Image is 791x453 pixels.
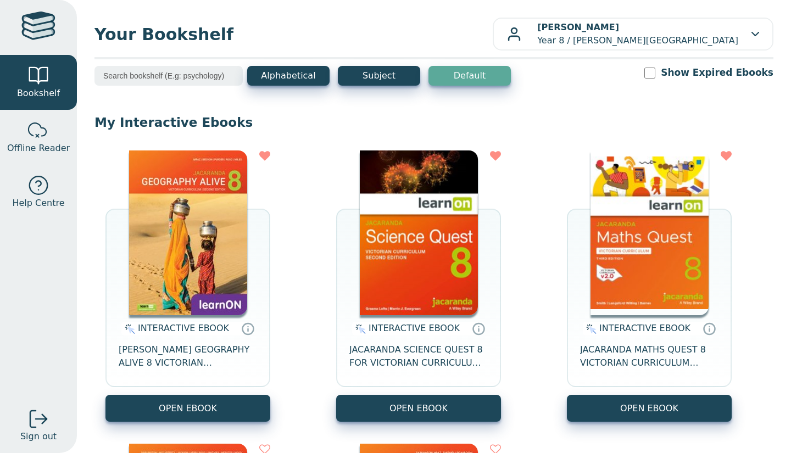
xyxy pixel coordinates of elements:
[537,22,619,32] b: [PERSON_NAME]
[241,322,254,335] a: Interactive eBooks are accessed online via the publisher’s portal. They contain interactive resou...
[7,142,70,155] span: Offline Reader
[12,197,64,210] span: Help Centre
[119,343,257,370] span: [PERSON_NAME] GEOGRAPHY ALIVE 8 VICTORIAN CURRICULUM LEARNON EBOOK 2E
[94,66,243,86] input: Search bookshelf (E.g: psychology)
[105,395,270,422] button: OPEN EBOOK
[360,150,478,315] img: fffb2005-5288-ea11-a992-0272d098c78b.png
[94,22,493,47] span: Your Bookshelf
[703,322,716,335] a: Interactive eBooks are accessed online via the publisher’s portal. They contain interactive resou...
[338,66,420,86] button: Subject
[369,323,460,333] span: INTERACTIVE EBOOK
[580,343,718,370] span: JACARANDA MATHS QUEST 8 VICTORIAN CURRICULUM LEARNON EBOOK 3E
[121,322,135,335] img: interactive.svg
[537,21,738,47] p: Year 8 / [PERSON_NAME][GEOGRAPHIC_DATA]
[94,114,773,131] p: My Interactive Ebooks
[599,323,690,333] span: INTERACTIVE EBOOK
[349,343,488,370] span: JACARANDA SCIENCE QUEST 8 FOR VICTORIAN CURRICULUM LEARNON 2E EBOOK
[583,322,597,335] img: interactive.svg
[129,150,247,315] img: 5407fe0c-7f91-e911-a97e-0272d098c78b.jpg
[472,322,485,335] a: Interactive eBooks are accessed online via the publisher’s portal. They contain interactive resou...
[138,323,229,333] span: INTERACTIVE EBOOK
[352,322,366,335] img: interactive.svg
[661,66,773,80] label: Show Expired Ebooks
[493,18,773,51] button: [PERSON_NAME]Year 8 / [PERSON_NAME][GEOGRAPHIC_DATA]
[17,87,60,100] span: Bookshelf
[336,395,501,422] button: OPEN EBOOK
[591,150,709,315] img: c004558a-e884-43ec-b87a-da9408141e80.jpg
[428,66,511,86] button: Default
[20,430,57,443] span: Sign out
[247,66,330,86] button: Alphabetical
[567,395,732,422] button: OPEN EBOOK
